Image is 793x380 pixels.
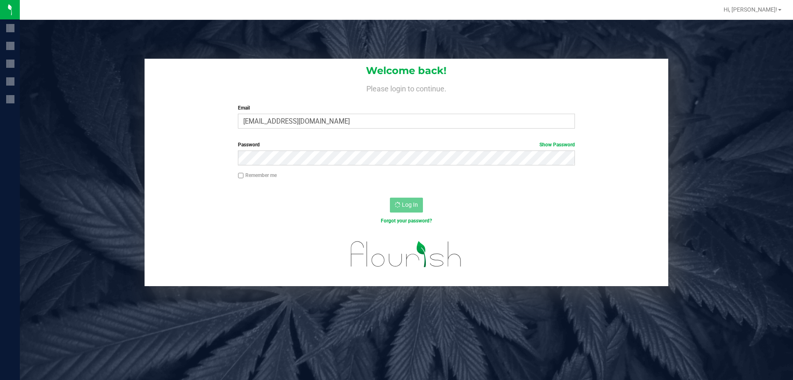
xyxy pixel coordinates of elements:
[402,201,418,208] span: Log In
[238,173,244,179] input: Remember me
[238,104,575,112] label: Email
[390,198,423,213] button: Log In
[238,172,277,179] label: Remember me
[238,142,260,148] span: Password
[145,65,668,76] h1: Welcome back!
[724,6,777,13] span: Hi, [PERSON_NAME]!
[145,83,668,93] h4: Please login to continue.
[539,142,575,148] a: Show Password
[341,233,472,275] img: flourish_logo.svg
[381,218,432,224] a: Forgot your password?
